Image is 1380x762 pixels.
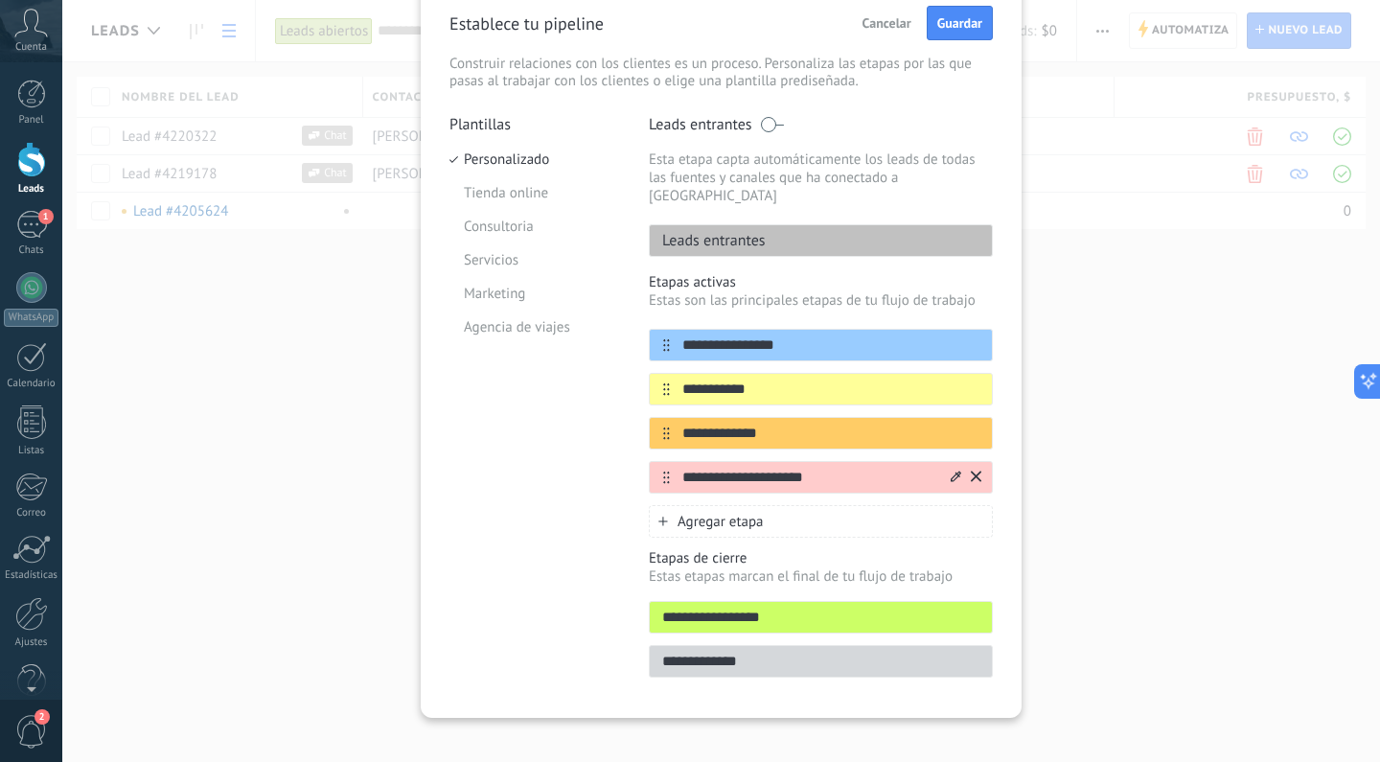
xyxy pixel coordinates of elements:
span: Cancelar [862,16,911,30]
div: Correo [4,507,59,520]
p: Etapas de cierre [649,549,993,567]
button: Cancelar [854,9,920,37]
p: Etapas activas [649,273,993,291]
span: Cuenta [15,41,47,54]
div: Ajustes [4,636,59,649]
button: Guardar [927,6,993,40]
li: Servicios [449,243,620,277]
p: Estas son las principales etapas de tu flujo de trabajo [649,291,993,310]
div: Panel [4,114,59,127]
span: 1 [38,209,54,224]
p: Construir relaciones con los clientes es un proceso. Personaliza las etapas por las que pasas al ... [449,56,993,90]
div: Leads [4,183,59,196]
li: Tienda online [449,176,620,210]
div: Estadísticas [4,569,59,582]
div: Listas [4,445,59,457]
li: Personalizado [449,143,620,176]
p: Plantillas [449,115,620,134]
div: Calendario [4,378,59,390]
p: Estas etapas marcan el final de tu flujo de trabajo [649,567,993,586]
span: Agregar etapa [678,513,764,531]
p: Leads entrantes [649,115,752,134]
li: Agencia de viajes [449,311,620,344]
li: Marketing [449,277,620,311]
div: Chats [4,244,59,257]
div: WhatsApp [4,309,58,327]
span: 2 [34,709,50,725]
p: Establece tu pipeline [449,12,604,35]
li: Consultoria [449,210,620,243]
p: Leads entrantes [650,231,766,250]
span: Guardar [937,16,982,30]
p: Esta etapa capta automáticamente los leads de todas las fuentes y canales que ha conectado a [GEO... [649,150,993,205]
